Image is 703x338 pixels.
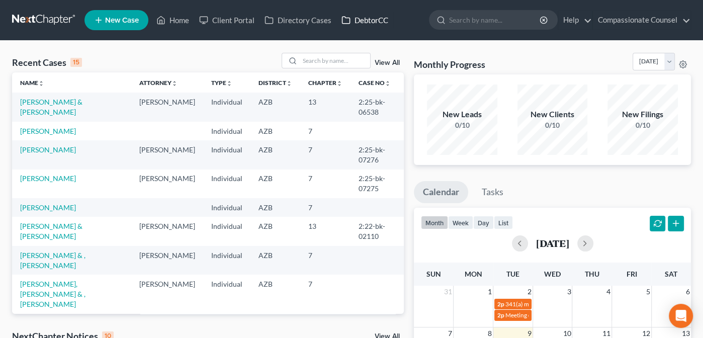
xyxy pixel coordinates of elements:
[286,80,292,87] i: unfold_more
[250,217,300,245] td: AZB
[427,120,497,130] div: 0/10
[300,198,350,217] td: 7
[300,53,370,68] input: Search by name...
[12,56,82,68] div: Recent Cases
[375,59,400,66] a: View All
[300,246,350,275] td: 7
[250,122,300,140] td: AZB
[421,216,448,229] button: month
[526,286,533,298] span: 2
[336,11,393,29] a: DebtorCC
[20,280,85,308] a: [PERSON_NAME], [PERSON_NAME] & , [PERSON_NAME]
[250,198,300,217] td: AZB
[131,275,203,313] td: [PERSON_NAME]
[443,286,453,298] span: 31
[350,140,404,169] td: 2:25-bk-07276
[203,93,250,121] td: Individual
[473,216,494,229] button: day
[593,11,690,29] a: Compassionate Counsel
[250,140,300,169] td: AZB
[131,140,203,169] td: [PERSON_NAME]
[171,80,178,87] i: unfold_more
[250,93,300,121] td: AZB
[250,170,300,198] td: AZB
[203,140,250,169] td: Individual
[20,203,76,212] a: [PERSON_NAME]
[558,11,592,29] a: Help
[20,251,85,270] a: [PERSON_NAME] & , [PERSON_NAME]
[336,80,342,87] i: unfold_more
[211,79,232,87] a: Typeunfold_more
[226,80,232,87] i: unfold_more
[494,216,513,229] button: list
[427,109,497,120] div: New Leads
[139,79,178,87] a: Attorneyunfold_more
[70,58,82,67] div: 15
[544,270,561,278] span: Wed
[20,127,76,135] a: [PERSON_NAME]
[151,11,194,29] a: Home
[605,286,611,298] span: 4
[626,270,637,278] span: Fri
[487,286,493,298] span: 1
[473,181,512,203] a: Tasks
[350,170,404,198] td: 2:25-bk-07275
[258,79,292,87] a: Districtunfold_more
[607,109,678,120] div: New Filings
[350,217,404,245] td: 2:22-bk-02110
[536,238,569,248] h2: [DATE]
[259,11,336,29] a: Directory Cases
[414,58,485,70] h3: Monthly Progress
[497,311,504,319] span: 2p
[38,80,44,87] i: unfold_more
[645,286,651,298] span: 5
[203,170,250,198] td: Individual
[517,120,588,130] div: 0/10
[194,11,259,29] a: Client Portal
[131,217,203,245] td: [PERSON_NAME]
[105,17,139,24] span: New Case
[566,286,572,298] span: 3
[20,98,82,116] a: [PERSON_NAME] & [PERSON_NAME]
[203,198,250,217] td: Individual
[426,270,441,278] span: Sun
[665,270,677,278] span: Sat
[203,246,250,275] td: Individual
[203,275,250,313] td: Individual
[131,246,203,275] td: [PERSON_NAME]
[300,93,350,121] td: 13
[449,11,541,29] input: Search by name...
[384,80,390,87] i: unfold_more
[20,145,76,154] a: [PERSON_NAME]
[300,217,350,245] td: 13
[448,216,473,229] button: week
[20,79,44,87] a: Nameunfold_more
[131,93,203,121] td: [PERSON_NAME]
[203,217,250,245] td: Individual
[497,300,504,308] span: 2p
[300,275,350,313] td: 7
[685,286,691,298] span: 6
[308,79,342,87] a: Chapterunfold_more
[131,170,203,198] td: [PERSON_NAME]
[300,170,350,198] td: 7
[300,140,350,169] td: 7
[465,270,482,278] span: Mon
[20,174,76,183] a: [PERSON_NAME]
[350,93,404,121] td: 2:25-bk-06538
[517,109,588,120] div: New Clients
[20,222,82,240] a: [PERSON_NAME] & [PERSON_NAME]
[414,181,468,203] a: Calendar
[300,122,350,140] td: 7
[203,122,250,140] td: Individual
[585,270,599,278] span: Thu
[250,246,300,275] td: AZB
[607,120,678,130] div: 0/10
[506,270,519,278] span: Tue
[250,275,300,313] td: AZB
[358,79,390,87] a: Case Nounfold_more
[669,304,693,328] div: Open Intercom Messenger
